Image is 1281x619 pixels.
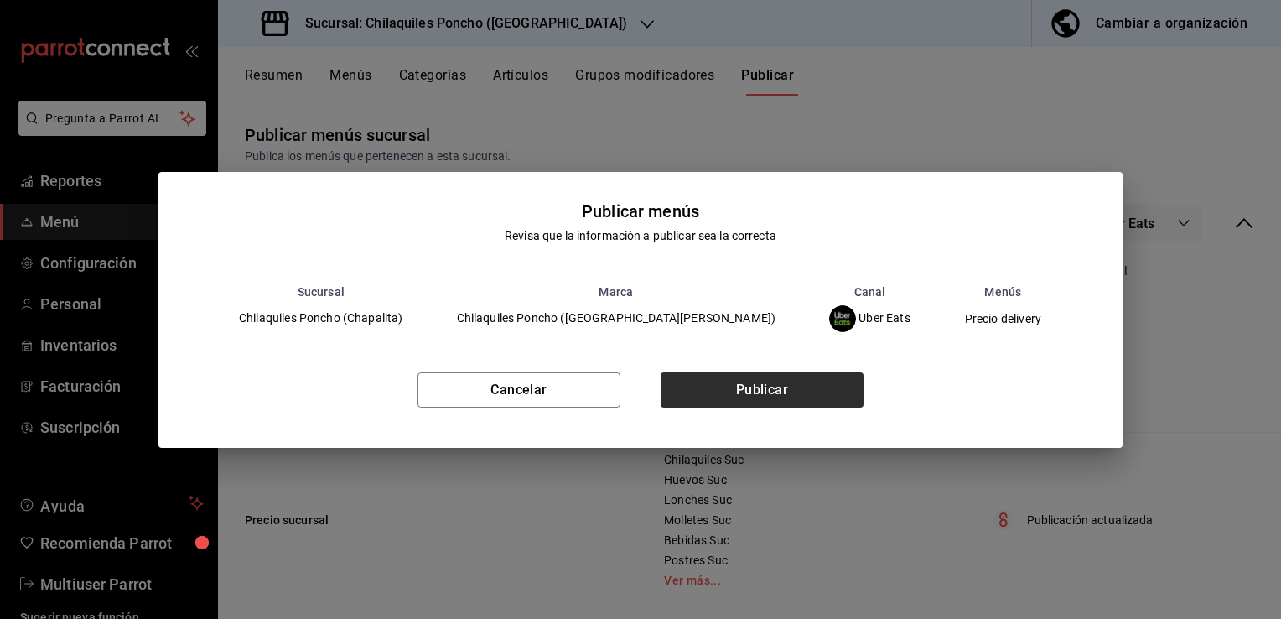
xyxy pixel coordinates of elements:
[937,285,1069,299] th: Menús
[430,299,803,339] td: Chilaquiles Poncho ([GEOGRAPHIC_DATA][PERSON_NAME])
[802,285,937,299] th: Canal
[582,199,699,224] div: Publicar menús
[430,285,803,299] th: Marca
[212,285,430,299] th: Sucursal
[829,305,910,332] div: Uber Eats
[505,227,776,245] div: Revisa que la información a publicar sea la correcta
[417,372,620,408] button: Cancelar
[212,299,430,339] td: Chilaquiles Poncho (Chapalita)
[661,372,864,408] button: Publicar
[965,313,1041,325] span: Precio delivery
